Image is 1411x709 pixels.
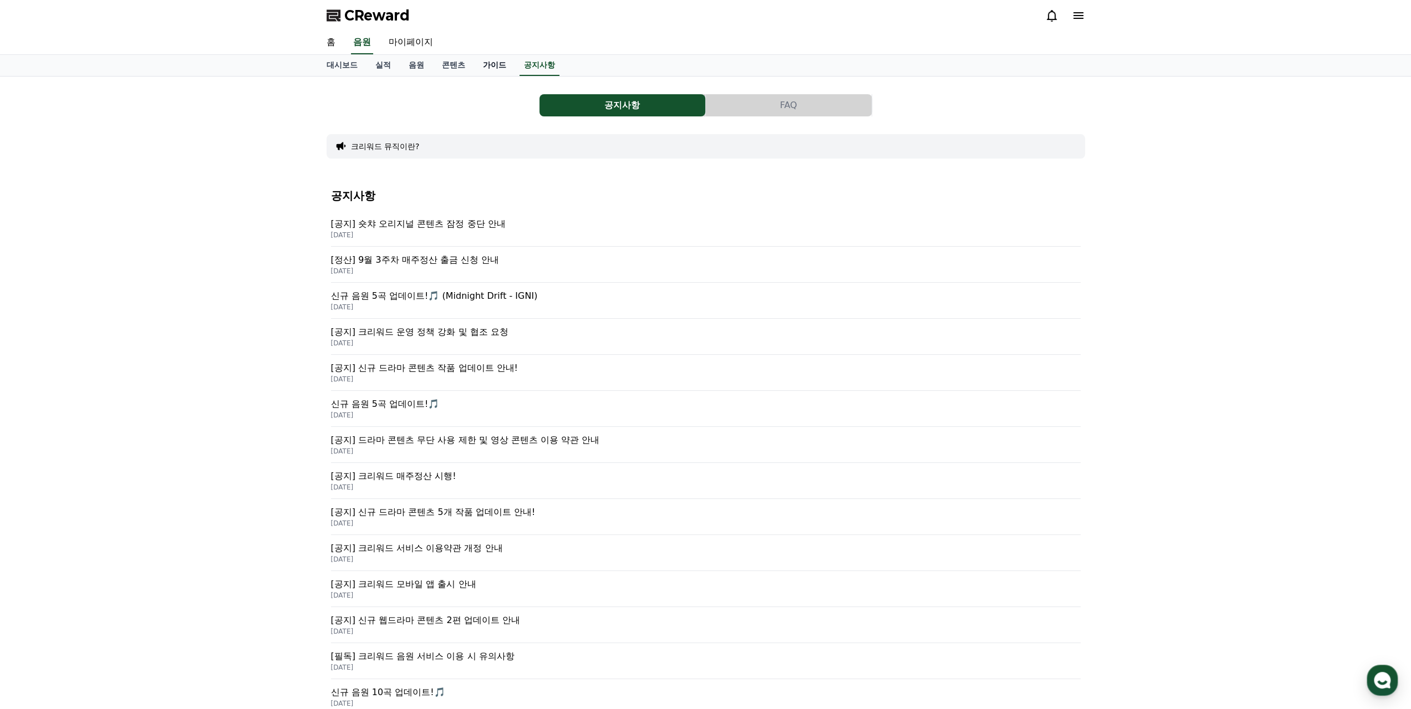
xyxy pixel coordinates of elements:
[331,231,1081,239] p: [DATE]
[380,31,442,54] a: 마이페이지
[101,369,115,378] span: 대화
[331,391,1081,427] a: 신규 음원 5곡 업데이트!🎵 [DATE]
[331,433,1081,447] p: [공지] 드라마 콘텐츠 무단 사용 제한 및 영상 콘텐츠 이용 약관 안내
[331,397,1081,411] p: 신규 음원 5곡 업데이트!🎵
[318,31,344,54] a: 홈
[327,7,410,24] a: CReward
[351,141,420,152] button: 크리워드 뮤직이란?
[331,519,1081,528] p: [DATE]
[331,463,1081,499] a: [공지] 크리워드 매주정산 시행! [DATE]
[331,303,1081,312] p: [DATE]
[331,470,1081,483] p: [공지] 크리워드 매주정산 시행!
[331,361,1081,375] p: [공지] 신규 드라마 콘텐츠 작품 업데이트 안내!
[331,283,1081,319] a: 신규 음원 5곡 업데이트!🎵 (Midnight Drift - IGNI) [DATE]
[331,499,1081,535] a: [공지] 신규 드라마 콘텐츠 5개 작품 업데이트 안내! [DATE]
[331,627,1081,636] p: [DATE]
[331,663,1081,672] p: [DATE]
[539,94,706,116] a: 공지사항
[171,368,185,377] span: 설정
[331,506,1081,519] p: [공지] 신규 드라마 콘텐츠 5개 작품 업데이트 안내!
[331,699,1081,708] p: [DATE]
[331,325,1081,339] p: [공지] 크리워드 운영 정책 강화 및 협조 요청
[331,447,1081,456] p: [DATE]
[331,555,1081,564] p: [DATE]
[3,351,73,379] a: 홈
[331,483,1081,492] p: [DATE]
[331,319,1081,355] a: [공지] 크리워드 운영 정책 강화 및 협조 요청 [DATE]
[331,643,1081,679] a: [필독] 크리워드 음원 서비스 이용 시 유의사항 [DATE]
[331,211,1081,247] a: [공지] 숏챠 오리지널 콘텐츠 잠정 중단 안내 [DATE]
[331,427,1081,463] a: [공지] 드라마 콘텐츠 무단 사용 제한 및 영상 콘텐츠 이용 약관 안내 [DATE]
[331,217,1081,231] p: [공지] 숏챠 오리지널 콘텐츠 잠정 중단 안내
[706,94,872,116] button: FAQ
[331,375,1081,384] p: [DATE]
[331,355,1081,391] a: [공지] 신규 드라마 콘텐츠 작품 업데이트 안내! [DATE]
[35,368,42,377] span: 홈
[331,614,1081,627] p: [공지] 신규 웹드라마 콘텐츠 2편 업데이트 안내
[433,55,474,76] a: 콘텐츠
[331,686,1081,699] p: 신규 음원 10곡 업데이트!🎵
[331,650,1081,663] p: [필독] 크리워드 음원 서비스 이용 시 유의사항
[318,55,366,76] a: 대시보드
[331,289,1081,303] p: 신규 음원 5곡 업데이트!🎵 (Midnight Drift - IGNI)
[351,31,373,54] a: 음원
[331,253,1081,267] p: [정산] 9월 3주차 매주정산 출금 신청 안내
[400,55,433,76] a: 음원
[143,351,213,379] a: 설정
[331,607,1081,643] a: [공지] 신규 웹드라마 콘텐츠 2편 업데이트 안내 [DATE]
[331,267,1081,276] p: [DATE]
[331,571,1081,607] a: [공지] 크리워드 모바일 앱 출시 안내 [DATE]
[474,55,515,76] a: 가이드
[331,247,1081,283] a: [정산] 9월 3주차 매주정산 출금 신청 안내 [DATE]
[331,339,1081,348] p: [DATE]
[331,535,1081,571] a: [공지] 크리워드 서비스 이용약관 개정 안내 [DATE]
[331,578,1081,591] p: [공지] 크리워드 모바일 앱 출시 안내
[539,94,705,116] button: 공지사항
[73,351,143,379] a: 대화
[331,411,1081,420] p: [DATE]
[344,7,410,24] span: CReward
[519,55,559,76] a: 공지사항
[331,591,1081,600] p: [DATE]
[331,190,1081,202] h4: 공지사항
[366,55,400,76] a: 실적
[331,542,1081,555] p: [공지] 크리워드 서비스 이용약관 개정 안내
